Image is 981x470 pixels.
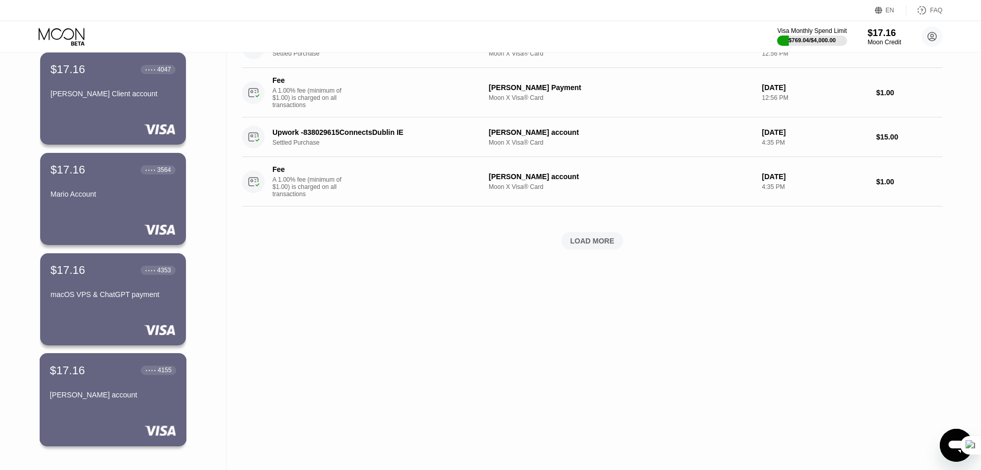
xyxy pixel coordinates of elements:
div: EN [875,5,906,15]
div: FeeA 1.00% fee (minimum of $1.00) is charged on all transactions[PERSON_NAME] accountMoon X Visa®... [242,157,942,206]
div: Moon X Visa® Card [489,50,754,57]
div: 4155 [158,367,171,374]
div: Settled Purchase [272,139,487,146]
div: A 1.00% fee (minimum of $1.00) is charged on all transactions [272,176,350,198]
div: Upwork -838029615ConnectsDublin IESettled Purchase[PERSON_NAME] accountMoon X Visa® Card[DATE]4:3... [242,117,942,157]
div: [PERSON_NAME] Client account [50,90,176,98]
div: 4:35 PM [762,139,868,146]
div: $17.16 [868,28,901,39]
div: $17.16● ● ● ●4047[PERSON_NAME] Client account [40,53,186,145]
div: ● ● ● ● [146,369,156,372]
div: 12:56 PM [762,94,868,101]
div: Moon X Visa® Card [489,94,754,101]
div: $17.16● ● ● ●4155[PERSON_NAME] account [40,354,186,446]
div: 4:35 PM [762,183,868,190]
div: $1.00 [876,178,942,186]
div: Moon Credit [868,39,901,46]
div: [PERSON_NAME] Payment [489,83,754,92]
div: Fee [272,76,345,84]
div: 3564 [157,166,171,173]
div: $17.16 [50,163,85,177]
div: $1.00 [876,89,942,97]
div: Moon X Visa® Card [489,139,754,146]
div: Fee [272,165,345,173]
div: $17.16● ● ● ●3564Mario Account [40,153,186,245]
div: FeeA 1.00% fee (minimum of $1.00) is charged on all transactions[PERSON_NAME] PaymentMoon X Visa®... [242,68,942,117]
div: [PERSON_NAME] account [489,172,754,181]
iframe: Button to launch messaging window [940,429,973,462]
div: ● ● ● ● [145,68,156,71]
div: [DATE] [762,128,868,136]
div: LOAD MORE [242,232,942,250]
div: 4047 [157,66,171,73]
div: [PERSON_NAME] account [50,391,176,399]
div: $769.04 / $4,000.00 [788,37,836,43]
div: ● ● ● ● [145,269,156,272]
div: EN [886,7,894,14]
div: $17.16Moon Credit [868,28,901,46]
div: macOS VPS & ChatGPT payment [50,290,176,299]
div: 12:56 PM [762,50,868,57]
div: FAQ [906,5,942,15]
div: Mario Account [50,190,176,198]
div: Moon X Visa® Card [489,183,754,190]
div: [PERSON_NAME] account [489,128,754,136]
div: $15.00 [876,133,942,141]
div: Upwork -838029615ConnectsDublin IE [272,128,472,136]
div: Visa Monthly Spend Limit$769.04/$4,000.00 [777,27,847,46]
div: ● ● ● ● [145,168,156,171]
div: $17.16 [50,363,85,377]
div: [DATE] [762,172,868,181]
div: Settled Purchase [272,50,487,57]
div: Visa Monthly Spend Limit [777,27,847,34]
div: 4353 [157,267,171,274]
div: $17.16 [50,63,85,76]
div: LOAD MORE [570,236,614,246]
div: FAQ [930,7,942,14]
div: A 1.00% fee (minimum of $1.00) is charged on all transactions [272,87,350,109]
div: $17.16● ● ● ●4353macOS VPS & ChatGPT payment [40,253,186,345]
div: [DATE] [762,83,868,92]
div: $17.16 [50,264,85,277]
